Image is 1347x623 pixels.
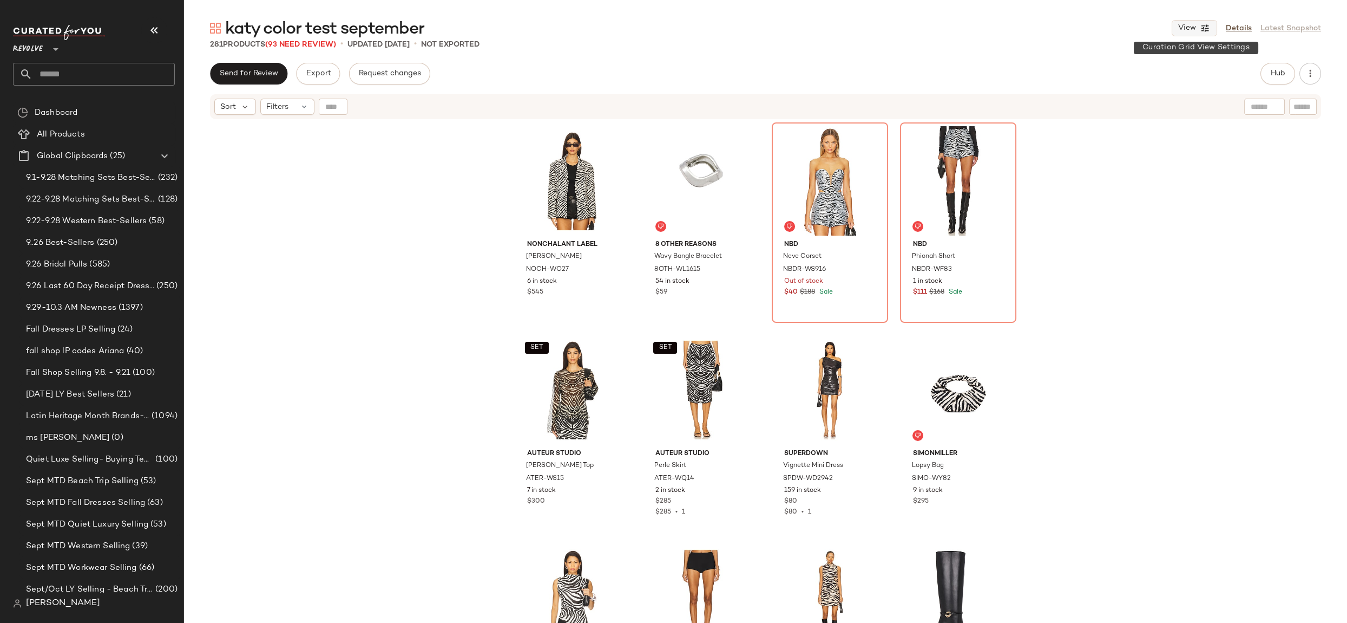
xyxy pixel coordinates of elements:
[26,432,109,444] span: ms [PERSON_NAME]
[654,461,686,471] span: Perle Skirt
[156,172,178,184] span: (232)
[210,63,287,85] button: Send for Review
[414,38,417,51] span: •
[671,509,682,516] span: •
[527,288,543,297] span: $545
[655,449,747,459] span: Auteur Studio
[26,302,116,314] span: 9.29-10.3 AM Newness
[655,509,671,516] span: $285
[526,265,569,275] span: NOCH-WO27
[153,583,178,596] span: (200)
[149,410,178,423] span: (1094)
[783,265,826,275] span: NBDR-WS916
[526,461,594,471] span: [PERSON_NAME] Top
[915,223,921,230] img: svg%3e
[658,223,664,230] img: svg%3e
[421,39,479,50] p: Not Exported
[904,335,1013,445] img: SIMO-WY82_V1.jpg
[17,107,28,118] img: svg%3e
[808,509,811,516] span: 1
[26,562,137,574] span: Sept MTD Workwear Selling
[797,509,808,516] span: •
[26,597,100,610] span: [PERSON_NAME]
[518,335,627,445] img: ATER-WS15_V1.jpg
[210,39,336,50] div: Products
[210,41,223,49] span: 281
[647,335,755,445] img: ATER-WQ14_V1.jpg
[154,280,178,293] span: (250)
[784,509,797,516] span: $80
[783,252,822,262] span: Neve Corset
[130,367,155,379] span: (100)
[26,280,154,293] span: 9.26 Last 60 Day Receipt Dresses Selling
[305,69,331,78] span: Export
[527,277,557,287] span: 6 in stock
[95,237,118,249] span: (250)
[26,497,145,509] span: Sept MTD Fall Dresses Selling
[145,497,163,509] span: (63)
[915,432,921,439] img: svg%3e
[518,126,627,236] img: NOCH-WO27_V1.jpg
[26,323,115,336] span: Fall Dresses LP Selling
[156,193,178,206] span: (128)
[784,497,797,507] span: $80
[26,172,156,184] span: 9.1-9.28 Matching Sets Best-Sellers
[911,252,955,262] span: Phionah Short
[776,126,884,236] img: NBDR-WS916_V1.jpg
[526,474,564,484] span: ATER-WS15
[784,449,876,459] span: superdown
[296,63,340,85] button: Export
[526,252,582,262] span: [PERSON_NAME]
[147,215,165,228] span: (58)
[655,486,685,496] span: 2 in stock
[655,288,667,297] span: $59
[784,288,798,297] span: $40
[26,453,153,466] span: Quiet Luxe Selling- Buying Team
[220,101,236,113] span: Sort
[786,223,793,230] img: svg%3e
[1172,20,1217,36] button: View
[654,252,722,262] span: Wavy Bangle Bracelet
[911,265,951,275] span: NBDR-WF83
[115,323,133,336] span: (24)
[647,126,755,236] img: 8OTH-WL1615_V1.jpg
[26,388,114,401] span: [DATE] LY Best Sellers
[653,342,677,354] button: SET
[530,344,543,352] span: SET
[13,25,105,40] img: cfy_white_logo.C9jOOHJF.svg
[800,288,815,297] span: $188
[124,345,143,358] span: (40)
[26,475,139,488] span: Sept MTD Beach Trip Selling
[654,474,694,484] span: ATER-WQ14
[655,277,689,287] span: 54 in stock
[139,475,156,488] span: (53)
[26,237,95,249] span: 9..26 Best-Sellers
[37,150,108,163] span: Global Clipboards
[114,388,131,401] span: (21)
[912,288,927,297] span: $111
[655,497,671,507] span: $285
[13,37,43,56] span: Revolve
[26,367,130,379] span: Fall Shop Selling 9.8. - 9.21
[349,63,430,85] button: Request changes
[912,497,928,507] span: $295
[87,258,110,271] span: (585)
[26,540,130,553] span: Sept MTD Western Selling
[13,599,22,608] img: svg%3e
[1270,69,1285,78] span: Hub
[527,486,556,496] span: 7 in stock
[108,150,125,163] span: (25)
[1178,24,1196,33] span: View
[911,461,943,471] span: Lopsy Bag
[784,486,821,496] span: 159 in stock
[26,410,149,423] span: Latin Heritage Month Brands- DO NOT DELETE
[37,128,85,141] span: All Products
[817,289,833,296] span: Sale
[1226,23,1252,34] a: Details
[911,474,950,484] span: SIMO-WY82
[682,509,685,516] span: 1
[26,193,156,206] span: 9.22-9.28 Matching Sets Best-Sellers
[904,126,1013,236] img: NBDR-WF83_V1.jpg
[137,562,155,574] span: (66)
[784,277,823,287] span: Out of stock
